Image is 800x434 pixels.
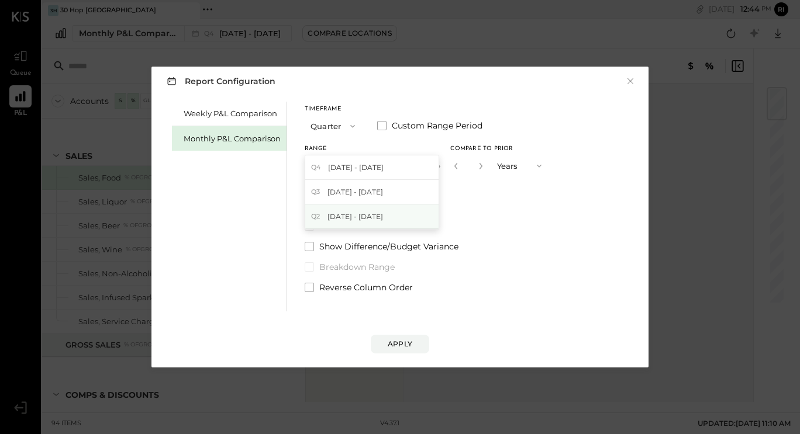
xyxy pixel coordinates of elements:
[319,261,395,273] span: Breakdown Range
[319,282,413,293] span: Reverse Column Order
[327,211,383,221] span: [DATE] - [DATE]
[392,120,482,131] span: Custom Range Period
[311,188,323,197] span: Q3
[319,241,458,252] span: Show Difference/Budget Variance
[184,108,281,119] div: Weekly P&L Comparison
[305,146,422,152] div: Range
[491,155,550,176] button: Years
[450,146,513,152] span: Compare to Prior
[371,335,429,353] button: Apply
[305,115,363,137] button: Quarter
[184,133,281,144] div: Monthly P&L Comparison
[311,212,323,221] span: Q2
[327,187,383,197] span: [DATE] - [DATE]
[625,75,636,87] button: ×
[305,106,363,112] div: Timeframe
[164,74,275,88] h3: Report Configuration
[311,163,323,172] span: Q4
[328,162,384,172] span: [DATE] - [DATE]
[388,339,412,349] div: Apply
